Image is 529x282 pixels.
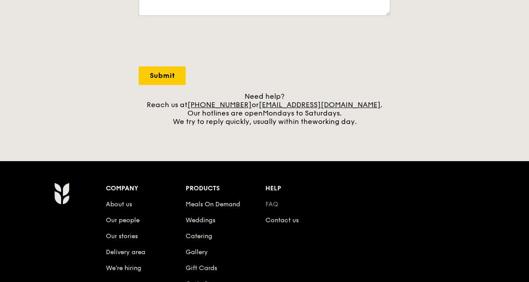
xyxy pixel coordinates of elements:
[106,182,186,195] div: Company
[259,100,381,109] a: [EMAIL_ADDRESS][DOMAIN_NAME]
[186,201,240,208] a: Meals On Demand
[186,182,265,195] div: Products
[54,182,70,205] img: Grain
[263,109,342,117] span: Mondays to Saturdays.
[186,264,217,272] a: Gift Cards
[265,216,299,224] a: Contact us
[187,100,252,109] a: [PHONE_NUMBER]
[186,216,215,224] a: Weddings
[106,232,138,240] a: Our stories
[106,264,141,272] a: We’re hiring
[106,248,145,256] a: Delivery area
[106,201,132,208] a: About us
[139,25,273,59] iframe: reCAPTCHA
[265,201,278,208] a: FAQ
[106,216,140,224] a: Our people
[139,66,186,85] input: Submit
[139,92,390,126] div: Need help? Reach us at or . Our hotlines are open We try to reply quickly, usually within the
[186,232,212,240] a: Catering
[186,248,208,256] a: Gallery
[312,117,357,126] span: working day.
[265,182,345,195] div: Help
